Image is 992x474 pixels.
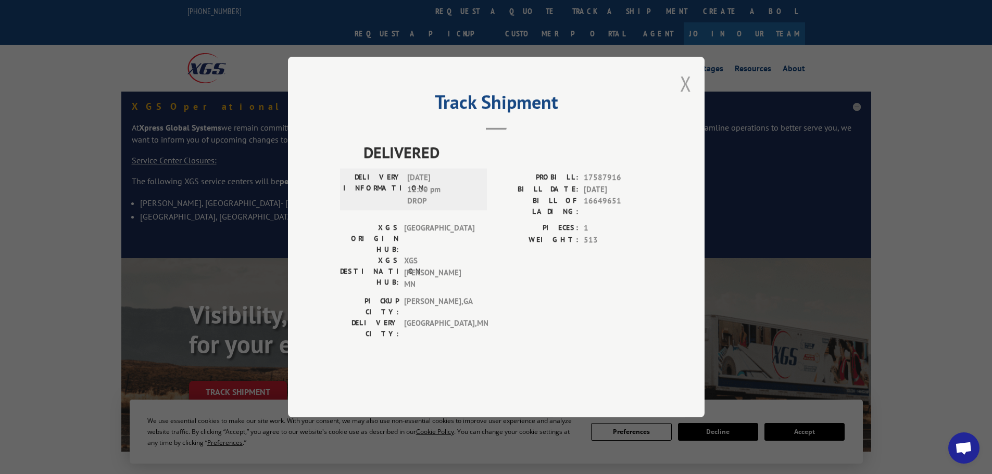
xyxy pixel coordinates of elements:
[584,222,652,234] span: 1
[584,195,652,217] span: 16649651
[340,222,399,255] label: XGS ORIGIN HUB:
[584,234,652,246] span: 513
[404,255,474,290] span: XGS [PERSON_NAME] MN
[404,296,474,317] span: [PERSON_NAME] , GA
[584,172,652,184] span: 17587916
[584,184,652,196] span: [DATE]
[340,317,399,339] label: DELIVERY CITY:
[404,222,474,255] span: [GEOGRAPHIC_DATA]
[496,172,579,184] label: PROBILL:
[496,222,579,234] label: PIECES:
[340,255,399,290] label: XGS DESTINATION HUB:
[404,317,474,339] span: [GEOGRAPHIC_DATA] , MN
[363,140,652,164] span: DELIVERED
[948,432,980,464] a: Open chat
[496,184,579,196] label: BILL DATE:
[407,172,478,207] span: [DATE] 12:00 pm DROP
[343,172,402,207] label: DELIVERY INFORMATION:
[496,195,579,217] label: BILL OF LADING:
[340,296,399,317] label: PICKUP CITY:
[496,234,579,246] label: WEIGHT:
[680,70,692,97] button: Close modal
[340,95,652,114] h2: Track Shipment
